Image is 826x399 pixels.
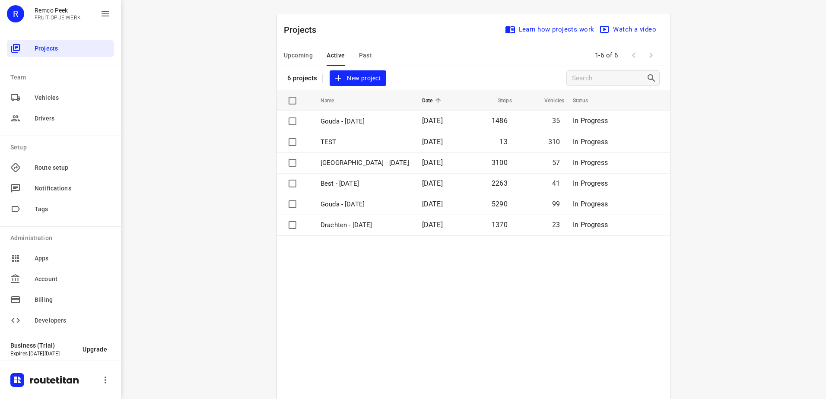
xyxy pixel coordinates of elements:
[573,117,608,125] span: In Progress
[492,200,508,208] span: 5290
[552,179,560,187] span: 41
[422,158,443,167] span: [DATE]
[83,346,107,353] span: Upgrade
[422,95,444,106] span: Date
[492,179,508,187] span: 2263
[76,342,114,357] button: Upgrade
[321,158,409,168] p: [GEOGRAPHIC_DATA] - [DATE]
[330,70,386,86] button: New project
[533,95,564,106] span: Vehicles
[321,179,409,189] p: Best - [DATE]
[573,200,608,208] span: In Progress
[591,46,622,65] span: 1-6 of 6
[492,117,508,125] span: 1486
[573,158,608,167] span: In Progress
[7,180,114,197] div: Notifications
[7,291,114,308] div: Billing
[35,184,111,193] span: Notifications
[573,179,608,187] span: In Progress
[487,95,512,106] span: Stops
[35,316,111,325] span: Developers
[321,95,346,106] span: Name
[321,220,409,230] p: Drachten - Monday
[35,295,111,304] span: Billing
[422,138,443,146] span: [DATE]
[625,47,642,64] span: Previous Page
[321,199,409,209] p: Gouda - Monday
[35,254,111,263] span: Apps
[35,93,111,102] span: Vehicles
[359,50,372,61] span: Past
[35,15,81,21] p: FRUIT OP JE WERK
[7,250,114,267] div: Apps
[10,351,76,357] p: Expires [DATE][DATE]
[492,158,508,167] span: 3100
[35,44,111,53] span: Projects
[7,89,114,106] div: Vehicles
[499,138,507,146] span: 13
[335,73,381,84] span: New project
[7,40,114,57] div: Projects
[572,72,646,85] input: Search projects
[552,200,560,208] span: 99
[642,47,660,64] span: Next Page
[422,221,443,229] span: [DATE]
[548,138,560,146] span: 310
[7,5,24,22] div: R
[7,312,114,329] div: Developers
[35,114,111,123] span: Drivers
[7,270,114,288] div: Account
[10,143,114,152] p: Setup
[35,7,81,14] p: Remco Peek
[7,110,114,127] div: Drivers
[573,138,608,146] span: In Progress
[573,95,599,106] span: Status
[422,179,443,187] span: [DATE]
[10,73,114,82] p: Team
[552,158,560,167] span: 57
[492,221,508,229] span: 1370
[35,275,111,284] span: Account
[10,342,76,349] p: Business (Trial)
[646,73,659,83] div: Search
[327,50,345,61] span: Active
[422,200,443,208] span: [DATE]
[552,117,560,125] span: 35
[7,200,114,218] div: Tags
[573,221,608,229] span: In Progress
[35,205,111,214] span: Tags
[321,137,409,147] p: TEST
[10,234,114,243] p: Administration
[321,117,409,127] p: Gouda - [DATE]
[422,117,443,125] span: [DATE]
[287,74,317,82] p: 6 projects
[7,159,114,176] div: Route setup
[552,221,560,229] span: 23
[35,163,111,172] span: Route setup
[284,50,313,61] span: Upcoming
[284,23,324,36] p: Projects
